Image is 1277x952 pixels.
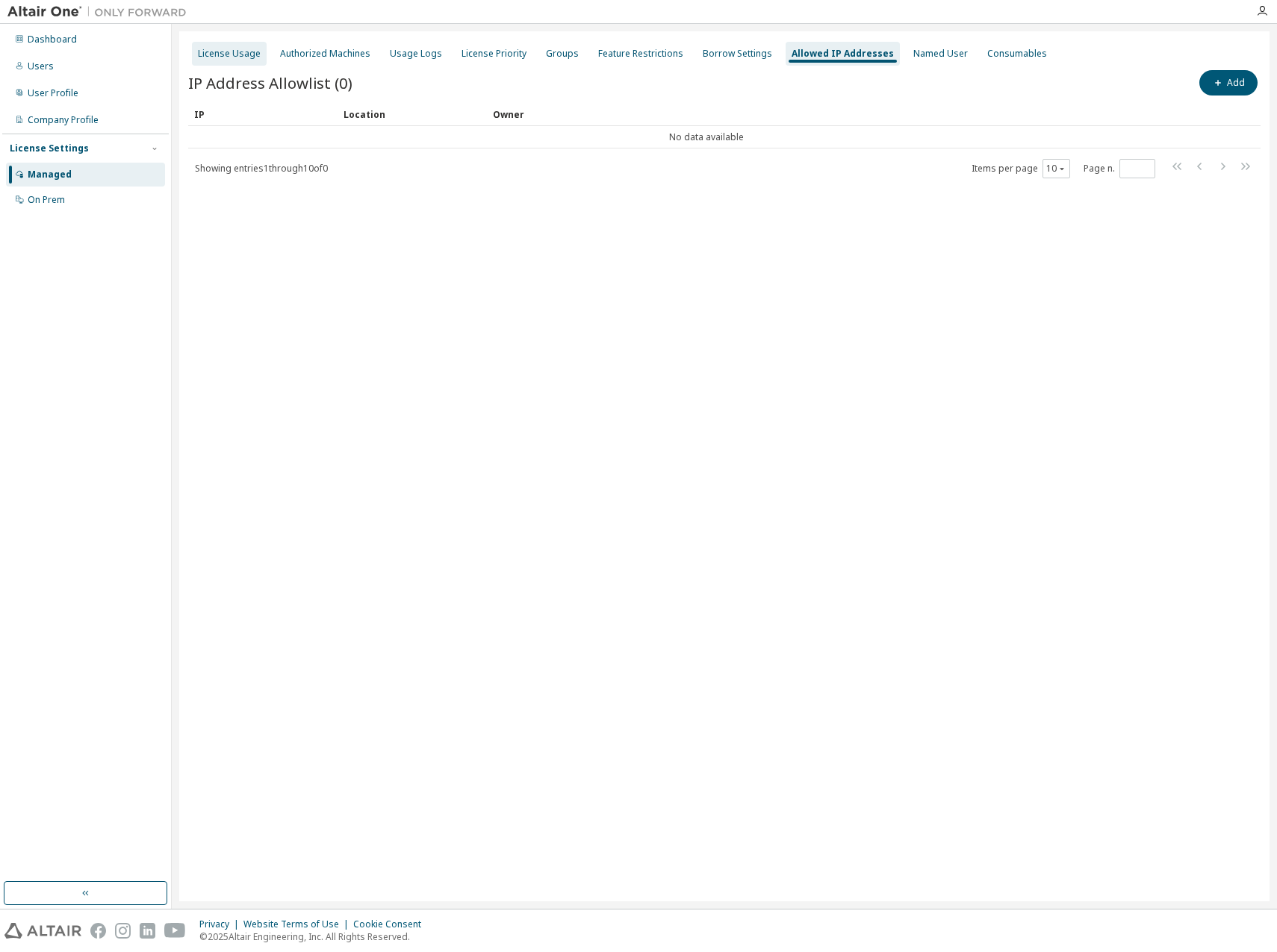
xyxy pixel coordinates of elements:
div: Dashboard [28,34,77,46]
div: License Priority [462,48,526,60]
img: youtube.svg [164,923,186,939]
p: © 2025 Altair Engineering, Inc. All Rights Reserved. [199,930,430,943]
div: User Profile [28,87,78,99]
img: linkedin.svg [140,923,155,939]
span: Page n. [1084,159,1155,178]
div: Allowed IP Addresses [792,48,894,60]
img: altair_logo.svg [4,923,81,939]
img: Altair One [7,4,194,19]
button: 10 [1046,163,1066,175]
div: Named User [913,48,968,60]
div: On Prem [28,194,65,206]
div: Managed [28,169,72,181]
button: Add [1199,70,1258,95]
div: Privacy [199,918,243,930]
img: facebook.svg [90,923,106,939]
div: Borrow Settings [703,48,772,60]
div: Usage Logs [390,48,442,60]
div: Cookie Consent [353,918,430,930]
span: IP Address Allowlist (0) [188,72,352,93]
div: Website Terms of Use [243,918,353,930]
div: Company Profile [28,114,99,126]
div: Location [344,102,481,126]
div: License Usage [198,48,261,60]
div: Owner [493,102,1219,126]
div: License Settings [10,143,89,154]
div: Consumables [987,48,1047,60]
span: Showing entries 1 through 10 of 0 [195,162,328,175]
td: No data available [188,126,1225,148]
div: Users [28,60,54,72]
div: Feature Restrictions [598,48,683,60]
div: Authorized Machines [280,48,370,60]
span: Items per page [972,159,1070,178]
div: Groups [546,48,579,60]
img: instagram.svg [115,923,131,939]
div: IP [194,102,332,126]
